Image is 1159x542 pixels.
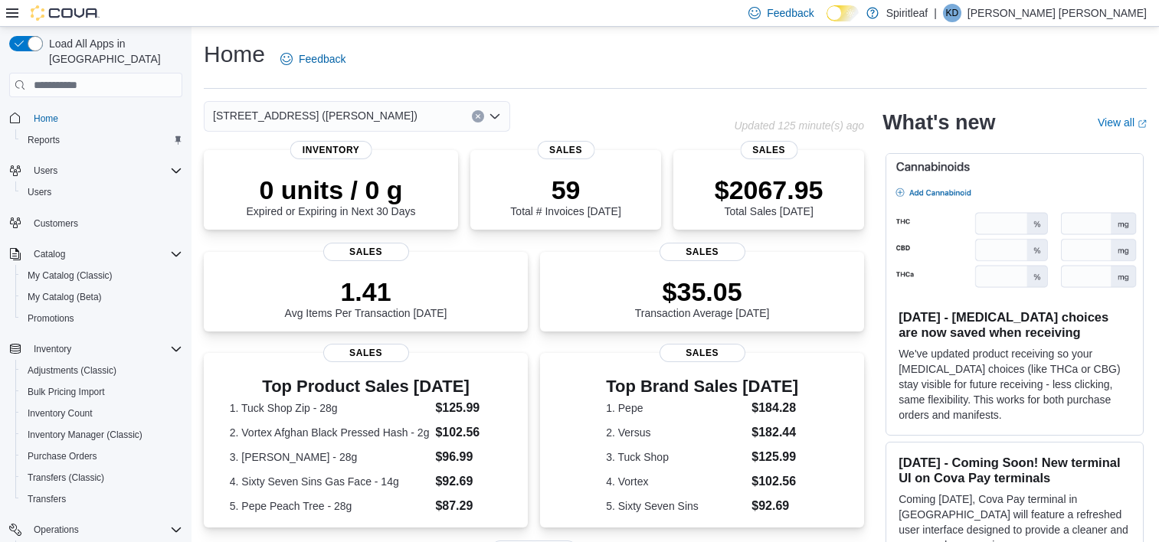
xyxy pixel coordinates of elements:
button: Transfers (Classic) [15,467,188,488]
h1: Home [204,39,265,70]
dd: $125.99 [435,399,502,417]
h3: [DATE] - [MEDICAL_DATA] choices are now saved when receiving [899,309,1131,340]
span: Customers [34,217,78,230]
button: Inventory [3,338,188,360]
span: Inventory Manager (Classic) [28,429,142,441]
span: Inventory Count [28,407,93,420]
h3: [DATE] - Coming Soon! New terminal UI on Cova Pay terminals [899,455,1131,485]
button: My Catalog (Classic) [15,265,188,286]
div: Transaction Average [DATE] [635,276,770,319]
button: Promotions [15,308,188,329]
span: Feedback [299,51,345,67]
button: Purchase Orders [15,446,188,467]
span: Reports [21,131,182,149]
span: Operations [28,521,182,539]
span: Sales [537,141,594,159]
dd: $184.28 [751,399,798,417]
span: Inventory [290,141,372,159]
p: $2067.95 [715,175,823,205]
div: Expired or Expiring in Next 30 Days [247,175,416,217]
button: Open list of options [489,110,501,122]
button: My Catalog (Beta) [15,286,188,308]
button: Inventory Count [15,403,188,424]
div: Total Sales [DATE] [715,175,823,217]
dd: $182.44 [751,423,798,442]
button: Bulk Pricing Import [15,381,188,403]
button: Users [3,160,188,181]
button: Users [15,181,188,203]
dd: $96.99 [435,448,502,466]
span: My Catalog (Classic) [21,266,182,285]
button: Home [3,106,188,129]
button: Inventory Manager (Classic) [15,424,188,446]
p: 1.41 [285,276,447,307]
a: Feedback [274,44,352,74]
p: 59 [510,175,620,205]
span: My Catalog (Classic) [28,269,113,282]
span: Home [34,113,58,125]
span: Feedback [767,5,814,21]
dt: 3. Tuck Shop [606,449,745,465]
span: Bulk Pricing Import [28,386,105,398]
dt: 2. Vortex Afghan Black Pressed Hash - 2g [230,425,430,440]
h3: Top Product Sales [DATE] [230,377,503,396]
button: Catalog [3,243,188,265]
span: Adjustments (Classic) [21,361,182,380]
button: Customers [3,212,188,234]
span: Sales [660,243,745,261]
span: Sales [660,344,745,362]
span: Load All Apps in [GEOGRAPHIC_DATA] [43,36,182,67]
span: Sales [740,141,797,159]
span: Home [28,108,182,127]
dt: 2. Versus [606,425,745,440]
p: | [934,4,937,22]
a: Reports [21,131,66,149]
span: Purchase Orders [28,450,97,462]
span: Sales [323,243,409,261]
span: Inventory [28,340,182,358]
a: Purchase Orders [21,447,103,465]
span: Users [28,186,51,198]
img: Cova [31,5,100,21]
span: KD [945,4,958,22]
span: My Catalog (Beta) [21,288,182,306]
span: Transfers (Classic) [21,469,182,487]
dd: $102.56 [435,423,502,442]
span: Reports [28,134,60,146]
p: $35.05 [635,276,770,307]
div: Kenneth D L [943,4,961,22]
button: Clear input [472,110,484,122]
span: Transfers [28,493,66,505]
div: Total # Invoices [DATE] [510,175,620,217]
dt: 5. Sixty Seven Sins [606,498,745,514]
span: Catalog [28,245,182,263]
span: Bulk Pricing Import [21,383,182,401]
a: Customers [28,214,84,233]
button: Catalog [28,245,71,263]
span: Inventory [34,343,71,355]
dd: $102.56 [751,472,798,491]
span: Users [34,165,57,177]
dd: $125.99 [751,448,798,466]
span: [STREET_ADDRESS] ([PERSON_NAME]) [213,106,417,125]
div: Avg Items Per Transaction [DATE] [285,276,447,319]
a: Transfers [21,490,72,508]
a: Transfers (Classic) [21,469,110,487]
span: Purchase Orders [21,447,182,465]
p: We've updated product receiving so your [MEDICAL_DATA] choices (like THCa or CBG) stay visible fo... [899,346,1131,423]
a: Users [21,183,57,201]
dd: $92.69 [435,472,502,491]
span: Transfers (Classic) [28,472,104,484]
span: My Catalog (Beta) [28,291,102,303]
button: Adjustments (Classic) [15,360,188,381]
dt: 5. Pepe Peach Tree - 28g [230,498,430,514]
p: [PERSON_NAME] [PERSON_NAME] [967,4,1147,22]
dt: 3. [PERSON_NAME] - 28g [230,449,430,465]
span: Operations [34,524,79,536]
button: Users [28,162,64,180]
a: View allExternal link [1098,116,1147,129]
span: Users [21,183,182,201]
button: Inventory [28,340,77,358]
input: Dark Mode [827,5,859,21]
a: My Catalog (Classic) [21,266,119,285]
